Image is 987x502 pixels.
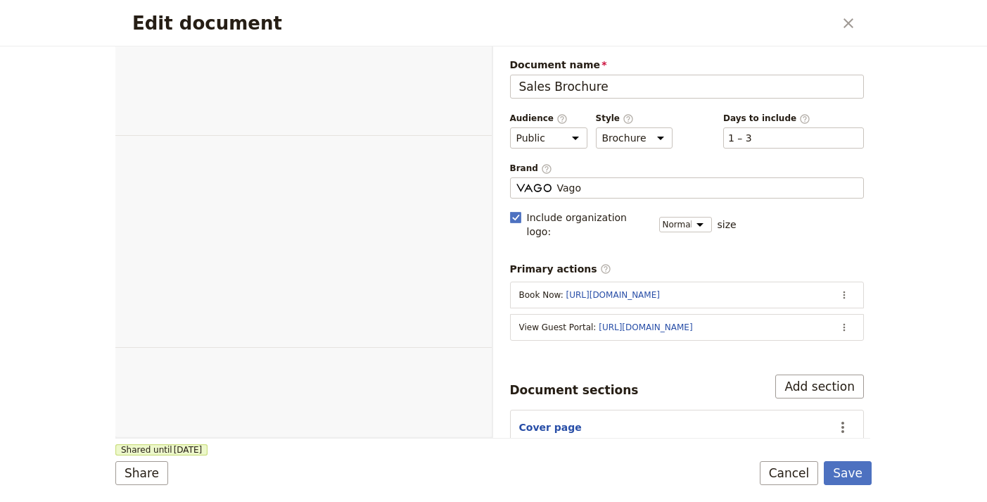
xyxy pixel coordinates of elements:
[718,218,737,232] span: size
[659,217,712,232] select: size
[510,382,639,399] div: Document sections
[115,444,208,456] span: Shared until
[556,113,568,123] span: ​
[834,317,855,338] button: Actions
[600,263,611,275] span: ​
[174,444,203,456] span: [DATE]
[760,461,819,485] button: Cancel
[836,11,860,35] button: Close dialog
[831,415,855,439] button: Actions
[557,181,582,195] span: Vago
[596,113,673,125] span: Style
[566,290,660,300] a: [URL][DOMAIN_NAME]
[519,322,829,333] div: View Guest Portal :
[824,461,872,485] button: Save
[510,163,865,175] span: Brand
[510,127,587,149] select: Audience​
[623,113,634,123] span: ​
[541,163,552,173] span: ​
[599,322,692,332] a: [URL][DOMAIN_NAME]
[799,113,810,123] span: ​
[596,127,673,149] select: Style​
[723,113,864,125] span: Days to include
[132,13,834,34] h2: Edit document
[510,262,611,276] span: Primary actions
[510,58,865,72] span: Document name
[115,461,168,485] button: Share
[775,375,864,399] button: Add section
[510,75,865,99] input: Document name
[516,184,552,192] img: Profile
[519,289,829,301] div: Book Now :
[527,211,651,239] span: Include organization logo :
[510,113,587,125] span: Audience
[834,284,855,306] button: Actions
[519,420,582,434] button: Cover page
[728,131,752,145] button: Days to include​Clear input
